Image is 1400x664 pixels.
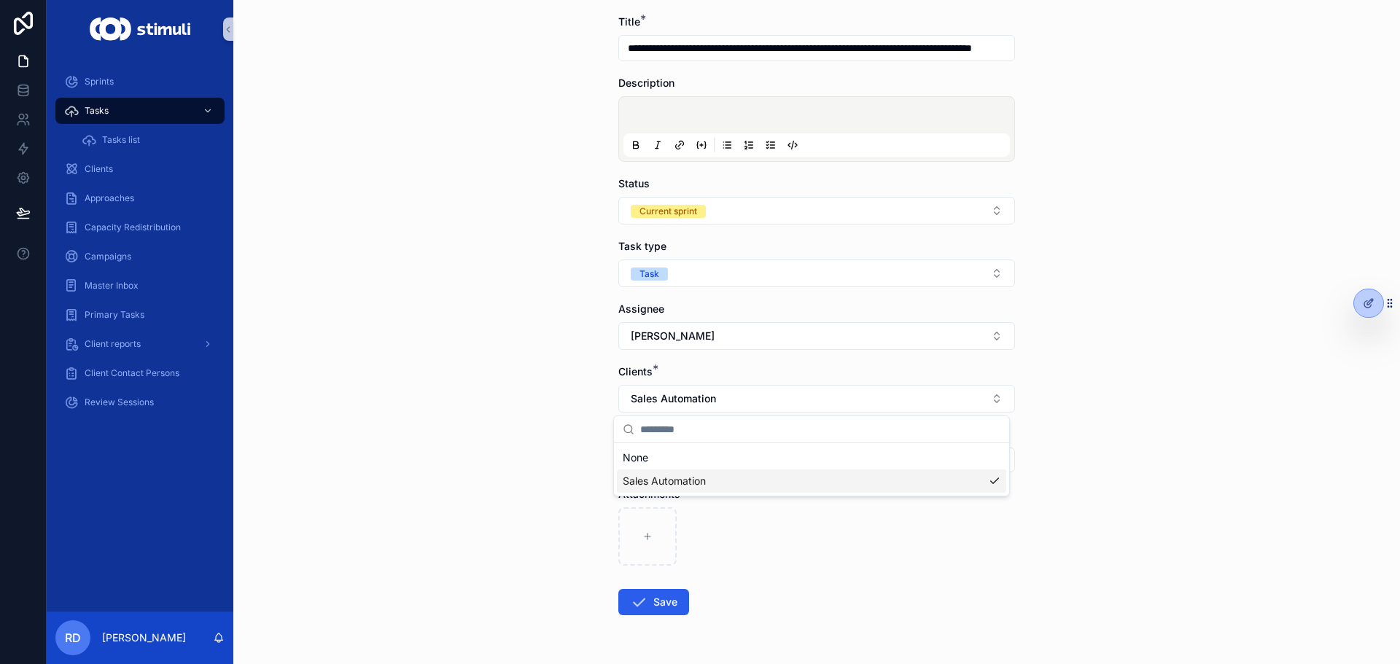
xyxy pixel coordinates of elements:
[618,15,640,28] span: Title
[618,197,1015,224] button: Select Button
[55,389,225,415] a: Review Sessions
[55,214,225,241] a: Capacity Redistribution
[65,629,81,647] span: RD
[102,134,140,146] span: Tasks list
[55,360,225,386] a: Client Contact Persons
[85,192,134,204] span: Approaches
[618,259,1015,287] button: Select Button
[85,367,179,379] span: Client Contact Persons
[618,385,1015,413] button: Select Button
[55,69,225,95] a: Sprints
[639,267,659,281] div: Task
[85,163,113,175] span: Clients
[85,280,139,292] span: Master Inbox
[618,177,650,190] span: Status
[618,240,666,252] span: Task type
[47,58,233,434] div: scrollable content
[85,309,144,321] span: Primary Tasks
[55,243,225,270] a: Campaigns
[618,77,674,89] span: Description
[623,474,706,488] span: Sales Automation
[55,98,225,124] a: Tasks
[618,365,653,378] span: Clients
[55,273,225,299] a: Master Inbox
[631,391,716,406] span: Sales Automation
[55,331,225,357] a: Client reports
[90,17,190,41] img: App logo
[85,105,109,117] span: Tasks
[618,589,689,615] button: Save
[85,251,131,262] span: Campaigns
[614,443,1009,496] div: Suggestions
[85,222,181,233] span: Capacity Redistribution
[55,185,225,211] a: Approaches
[639,205,697,218] div: Current sprint
[85,338,141,350] span: Client reports
[618,302,664,315] span: Assignee
[85,76,114,87] span: Sprints
[73,127,225,153] a: Tasks list
[85,397,154,408] span: Review Sessions
[631,329,715,343] span: [PERSON_NAME]
[617,446,1006,469] div: None
[102,630,186,645] p: [PERSON_NAME]
[55,302,225,328] a: Primary Tasks
[55,156,225,182] a: Clients
[618,322,1015,350] button: Select Button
